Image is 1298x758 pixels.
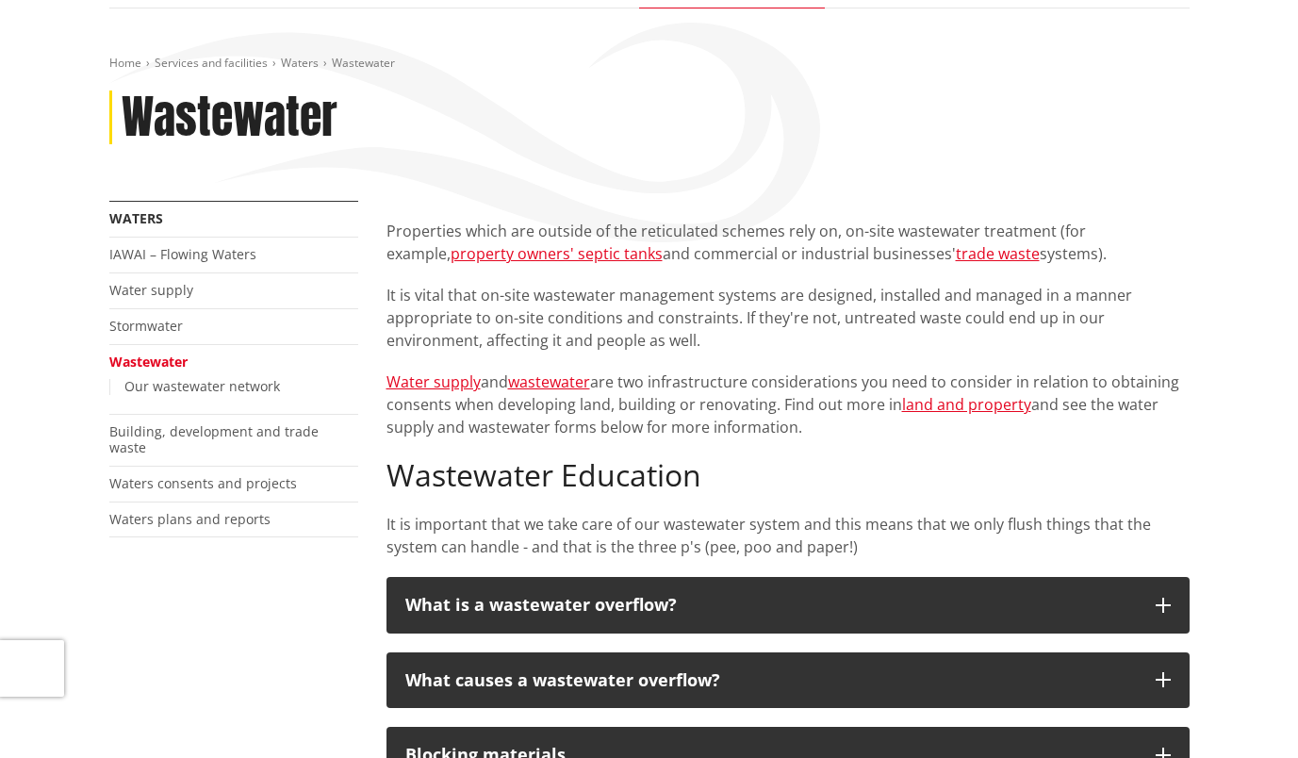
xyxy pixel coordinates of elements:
h1: Wastewater [122,91,337,145]
a: trade waste [956,243,1040,264]
a: Waters [109,209,163,227]
button: What causes a wastewater overflow? [386,652,1190,709]
span: Wastewater [332,55,395,71]
p: What causes a wastewater overflow? [405,671,1137,690]
a: Building, development and trade waste [109,422,319,456]
p: and are two infrastructure considerations you need to consider in relation to obtaining consents ... [386,371,1190,438]
a: land and property [902,394,1031,415]
a: IAWAI – Flowing Waters [109,245,256,263]
h2: Wastewater Education [386,457,1190,493]
a: Stormwater [109,317,183,335]
a: Waters consents and projects [109,474,297,492]
a: property owners' septic tanks [451,243,663,264]
a: Services and facilities [155,55,268,71]
p: What is a wastewater overflow? [405,596,1137,615]
a: Waters plans and reports [109,510,271,528]
p: It is important that we take care of our wastewater system and this means that we only flush thin... [386,513,1190,558]
a: Our wastewater network [124,377,280,395]
button: What is a wastewater overflow? [386,577,1190,634]
p: It is vital that on-site wastewater management systems are designed, installed and managed in a m... [386,284,1190,352]
nav: breadcrumb [109,56,1190,72]
p: Properties which are outside of the reticulated schemes rely on, on-site wastewater treatment (fo... [386,220,1190,265]
a: Water supply [109,281,193,299]
iframe: Messenger Launcher [1211,679,1279,747]
a: Home [109,55,141,71]
a: Water supply [386,371,481,392]
a: Wastewater [109,353,188,371]
a: wastewater [508,371,590,392]
a: Waters [281,55,319,71]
